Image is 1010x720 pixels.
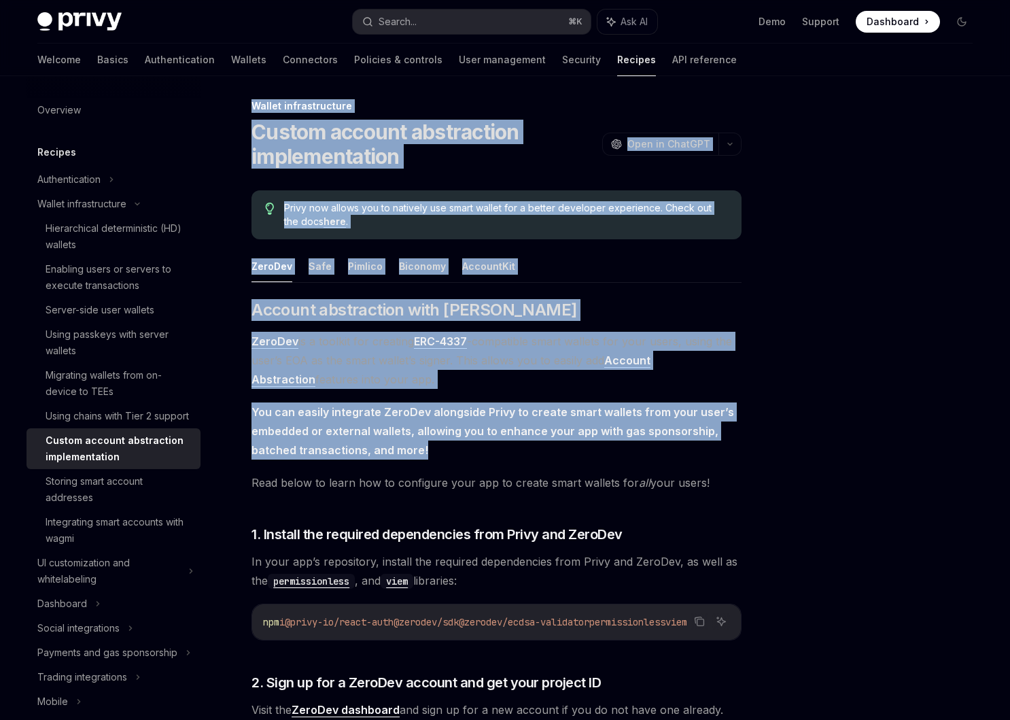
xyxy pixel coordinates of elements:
a: Authentication [145,44,215,76]
a: Recipes [617,44,656,76]
button: Pimlico [348,250,383,282]
button: Ask AI [712,613,730,630]
a: Custom account abstraction implementation [27,428,201,469]
div: Dashboard [37,596,87,612]
div: Trading integrations [37,669,127,685]
a: Wallets [231,44,266,76]
div: Storing smart account addresses [46,473,192,506]
a: Dashboard [856,11,940,33]
span: @zerodev/sdk [394,616,459,628]
a: ZeroDev dashboard [292,703,400,717]
span: Dashboard [867,15,919,29]
button: Copy the contents from the code block [691,613,708,630]
div: Using chains with Tier 2 support [46,408,189,424]
a: Server-side user wallets [27,298,201,322]
button: Open in ChatGPT [602,133,718,156]
span: 1. Install the required dependencies from Privy and ZeroDev [251,525,623,544]
a: here [324,216,346,228]
a: Connectors [283,44,338,76]
a: ZeroDev [251,335,298,349]
a: Welcome [37,44,81,76]
a: Storing smart account addresses [27,469,201,510]
span: @privy-io/react-auth [285,616,394,628]
span: In your app’s repository, install the required dependencies from Privy and ZeroDev, as well as th... [251,552,742,590]
span: permissionless [589,616,665,628]
span: is a toolkit for creating -compatible smart wallets for your users, using the user’s EOA as the s... [251,332,742,389]
a: Security [562,44,601,76]
button: Toggle dark mode [951,11,973,33]
span: npm [263,616,279,628]
span: Account abstraction with [PERSON_NAME] [251,299,576,321]
a: Migrating wallets from on-device to TEEs [27,363,201,404]
span: viem [665,616,687,628]
a: Using passkeys with server wallets [27,322,201,363]
button: ZeroDev [251,250,292,282]
a: Overview [27,98,201,122]
a: Support [802,15,839,29]
em: all [639,476,650,490]
button: Search...⌘K [353,10,591,34]
a: Enabling users or servers to execute transactions [27,257,201,298]
a: viem [381,574,413,587]
a: Hierarchical deterministic (HD) wallets [27,216,201,257]
div: Authentication [37,171,101,188]
a: ERC-4337 [414,335,467,349]
svg: Tip [265,203,275,215]
div: Enabling users or servers to execute transactions [46,261,192,294]
img: dark logo [37,12,122,31]
span: Open in ChatGPT [627,137,710,151]
button: Ask AI [597,10,657,34]
div: Payments and gas sponsorship [37,645,177,661]
strong: You can easily integrate ZeroDev alongside Privy to create smart wallets from your user’s embedde... [251,405,734,457]
a: Basics [97,44,128,76]
div: Hierarchical deterministic (HD) wallets [46,220,192,253]
div: Custom account abstraction implementation [46,432,192,465]
h5: Recipes [37,144,76,160]
span: i [279,616,285,628]
div: Wallet infrastructure [37,196,126,212]
button: AccountKit [462,250,515,282]
a: API reference [672,44,737,76]
a: Integrating smart accounts with wagmi [27,510,201,551]
span: ⌘ K [568,16,582,27]
code: viem [381,574,413,589]
span: @zerodev/ecdsa-validator [459,616,589,628]
div: Integrating smart accounts with wagmi [46,514,192,547]
a: User management [459,44,546,76]
a: Demo [759,15,786,29]
span: 2. Sign up for a ZeroDev account and get your project ID [251,673,601,692]
div: Migrating wallets from on-device to TEEs [46,367,192,400]
h1: Custom account abstraction implementation [251,120,597,169]
div: Search... [379,14,417,30]
button: Biconomy [399,250,446,282]
div: Mobile [37,693,68,710]
a: permissionless [268,574,355,587]
button: Safe [309,250,332,282]
div: Using passkeys with server wallets [46,326,192,359]
div: Social integrations [37,620,120,636]
a: Policies & controls [354,44,442,76]
code: permissionless [268,574,355,589]
span: Ask AI [621,15,648,29]
div: Server-side user wallets [46,302,154,318]
div: Overview [37,102,81,118]
div: Wallet infrastructure [251,99,742,113]
span: Privy now allows you to natively use smart wallet for a better developer experience. Check out th... [284,201,728,228]
div: UI customization and whitelabeling [37,555,180,587]
span: Read below to learn how to configure your app to create smart wallets for your users! [251,473,742,492]
a: Using chains with Tier 2 support [27,404,201,428]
